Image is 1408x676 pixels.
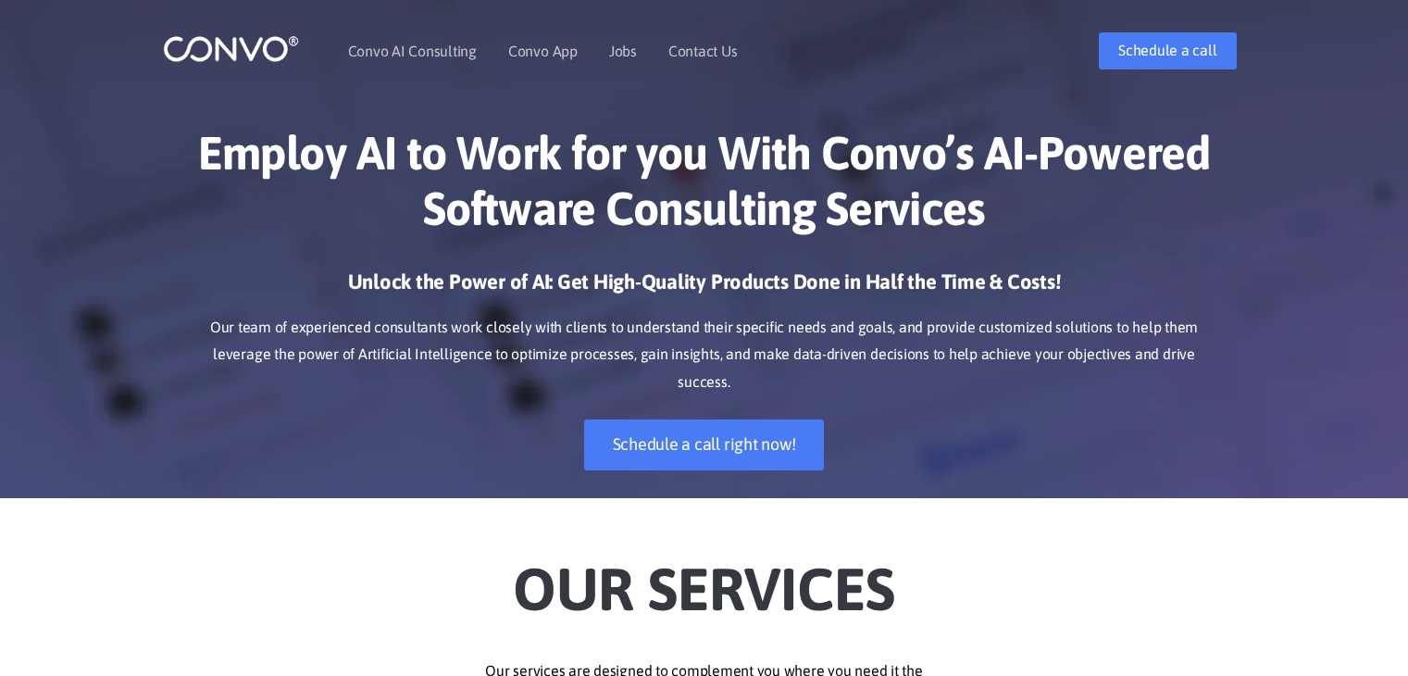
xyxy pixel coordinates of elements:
[191,314,1218,397] p: Our team of experienced consultants work closely with clients to understand their specific needs ...
[1099,32,1236,69] a: Schedule a call
[609,44,637,58] a: Jobs
[348,44,477,58] a: Convo AI Consulting
[508,44,578,58] a: Convo App
[584,419,825,470] a: Schedule a call right now!
[668,44,738,58] a: Contact Us
[191,526,1218,630] h2: Our Services
[191,125,1218,250] h1: Employ AI to Work for you With Convo’s AI-Powered Software Consulting Services
[163,34,299,63] img: logo_1.png
[191,269,1218,309] h3: Unlock the Power of AI: Get High-Quality Products Done in Half the Time & Costs!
